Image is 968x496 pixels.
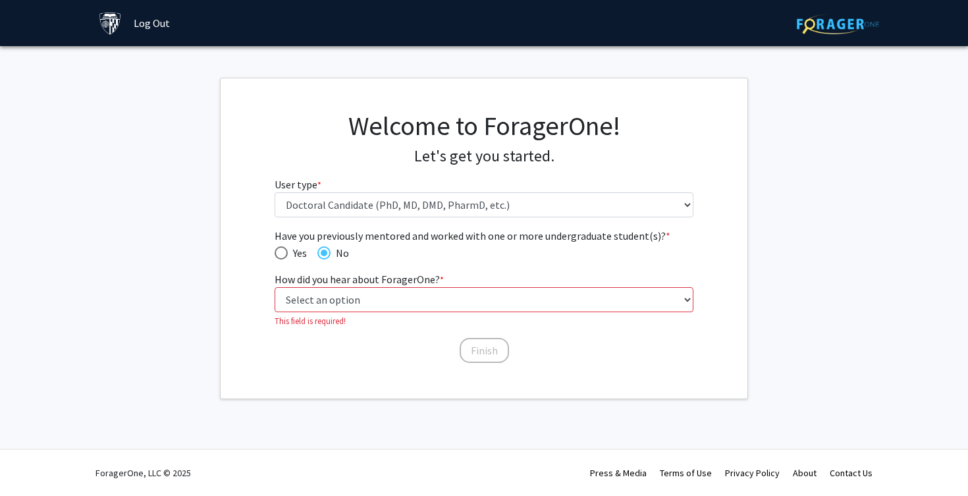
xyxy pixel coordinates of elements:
a: About [793,467,817,479]
img: Johns Hopkins University Logo [99,12,122,35]
h4: Let's get you started. [275,147,694,166]
label: How did you hear about ForagerOne? [275,271,444,287]
a: Contact Us [830,467,873,479]
iframe: Chat [10,437,56,486]
div: ForagerOne, LLC © 2025 [95,450,191,496]
p: This field is required! [275,315,694,327]
button: Finish [460,338,509,363]
mat-radio-group: Have you previously mentored and worked with one or more undergraduate student(s)? [275,244,694,261]
a: Privacy Policy [725,467,780,479]
span: No [331,245,349,261]
a: Terms of Use [660,467,712,479]
img: ForagerOne Logo [797,14,879,34]
h1: Welcome to ForagerOne! [275,110,694,142]
span: Yes [288,245,307,261]
span: Have you previously mentored and worked with one or more undergraduate student(s)? [275,228,694,244]
label: User type [275,177,321,192]
a: Press & Media [590,467,647,479]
